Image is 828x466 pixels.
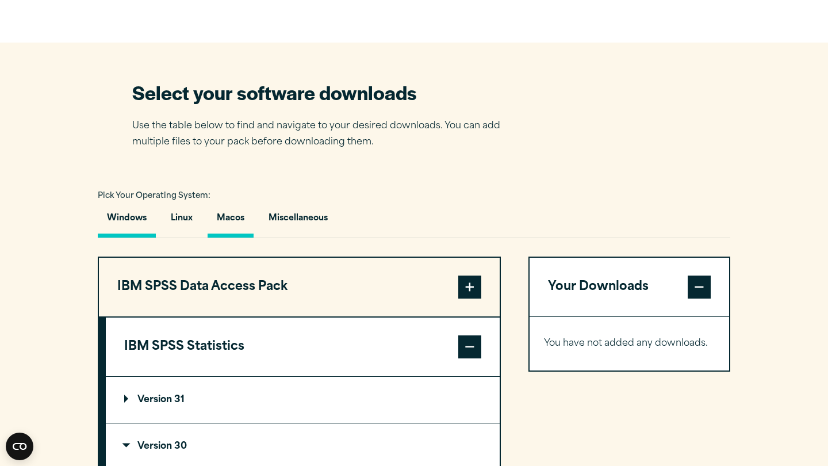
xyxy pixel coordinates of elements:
button: Miscellaneous [259,205,337,238]
h2: Select your software downloads [132,79,517,105]
button: Open CMP widget [6,433,33,460]
span: Pick Your Operating System: [98,192,210,200]
p: Version 30 [124,442,187,451]
p: You have not added any downloads. [544,335,715,352]
button: Your Downloads [530,258,729,316]
button: Linux [162,205,202,238]
button: IBM SPSS Statistics [106,318,500,376]
p: Version 31 [124,395,185,404]
summary: Version 31 [106,377,500,423]
p: Use the table below to find and navigate to your desired downloads. You can add multiple files to... [132,118,517,151]
button: Macos [208,205,254,238]
button: IBM SPSS Data Access Pack [99,258,500,316]
button: Windows [98,205,156,238]
div: Your Downloads [530,316,729,370]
